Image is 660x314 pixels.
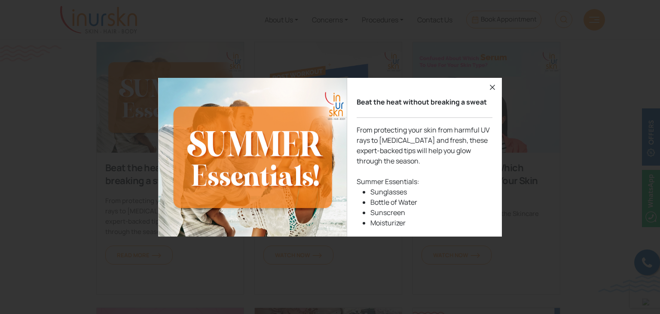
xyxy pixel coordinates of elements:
div: From protecting your skin from harmful UV rays to [MEDICAL_DATA] and fresh, these expert-backed t... [357,125,492,232]
li: Sunscreen [370,207,492,218]
li: Sunglasses [370,187,492,197]
li: Moisturizer [370,218,492,228]
h6: Beat the heat without breaking a sweat [357,97,492,107]
li: Bottle of Water [370,197,492,207]
button: Close [483,78,502,97]
img: Beat the heat without breaking a sweat [158,78,347,237]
